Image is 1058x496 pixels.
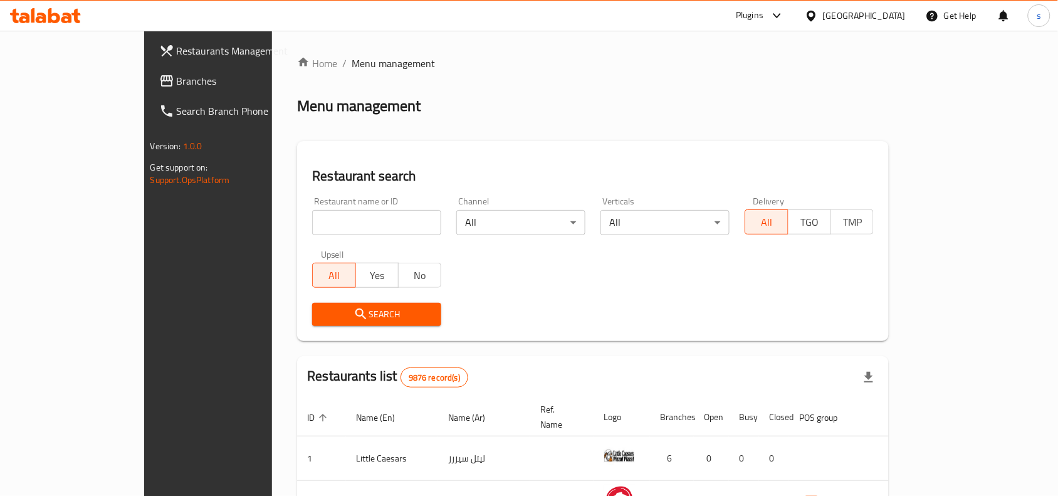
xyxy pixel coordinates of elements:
span: Version: [150,138,181,154]
h2: Restaurants list [307,367,468,388]
div: Plugins [736,8,763,23]
th: Logo [594,398,650,436]
li: / [342,56,347,71]
button: TMP [830,209,874,235]
a: Search Branch Phone [149,96,321,126]
button: All [312,263,355,288]
td: 1 [297,436,346,481]
span: Ref. Name [540,402,579,432]
span: POS group [799,410,854,425]
span: Menu management [352,56,435,71]
span: ID [307,410,331,425]
span: 9876 record(s) [401,372,468,384]
div: [GEOGRAPHIC_DATA] [823,9,906,23]
span: Search Branch Phone [177,103,311,119]
input: Search for restaurant name or ID.. [312,210,441,235]
label: Delivery [753,197,785,206]
td: Little Caesars [346,436,438,481]
a: Support.OpsPlatform [150,172,230,188]
td: 0 [694,436,729,481]
span: s [1037,9,1041,23]
nav: breadcrumb [297,56,889,71]
span: TMP [836,213,869,231]
div: All [456,210,585,235]
div: Export file [854,362,884,393]
span: All [750,213,783,231]
button: No [398,263,441,288]
th: Open [694,398,729,436]
button: Search [312,303,441,326]
th: Busy [729,398,759,436]
h2: Menu management [297,96,421,116]
img: Little Caesars [604,440,635,472]
span: All [318,266,350,285]
a: Branches [149,66,321,96]
button: Yes [355,263,399,288]
td: 0 [729,436,759,481]
button: All [745,209,788,235]
a: Restaurants Management [149,36,321,66]
span: Search [322,307,431,322]
span: No [404,266,436,285]
span: Restaurants Management [177,43,311,58]
span: Name (En) [356,410,411,425]
th: Branches [650,398,694,436]
span: Yes [361,266,394,285]
td: 6 [650,436,694,481]
span: TGO [793,213,826,231]
h2: Restaurant search [312,167,874,186]
span: Branches [177,73,311,88]
div: Total records count [401,367,468,388]
td: 0 [759,436,789,481]
th: Closed [759,398,789,436]
div: All [600,210,730,235]
span: Get support on: [150,159,208,176]
td: ليتل سيزرز [438,436,530,481]
label: Upsell [321,250,344,259]
button: TGO [788,209,831,235]
span: Name (Ar) [448,410,501,425]
span: 1.0.0 [183,138,202,154]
